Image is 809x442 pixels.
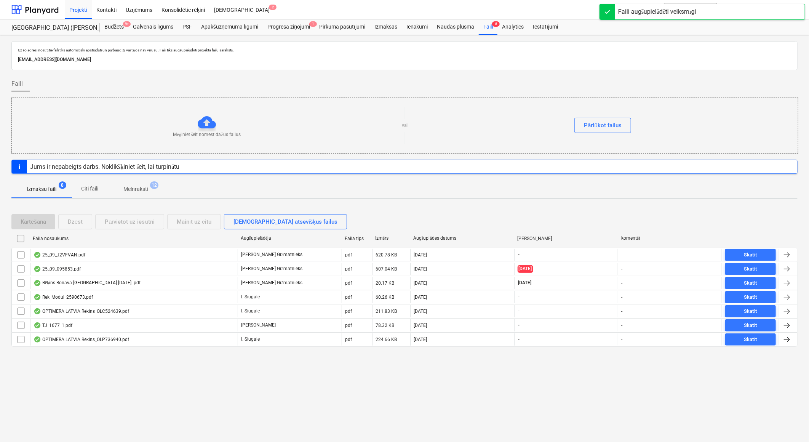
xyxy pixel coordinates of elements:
[128,19,178,35] a: Galvenais līgums
[621,295,622,300] div: -
[59,181,66,189] span: 8
[18,48,791,53] p: Uz šo adresi nosūtītie faili tiks automātiski apstrādāti un pārbaudīti, vai tajos nav vīrusu. Fai...
[197,19,263,35] a: Apakšuzņēmuma līgumi
[345,266,352,272] div: pdf
[241,336,260,343] p: I. Siugale
[34,294,93,300] div: Rek_Modul_2590673.pdf
[27,185,56,193] p: Izmaksu faili
[376,266,397,272] div: 607.04 KB
[34,252,41,258] div: OCR pabeigts
[345,295,352,300] div: pdf
[11,24,91,32] div: [GEOGRAPHIC_DATA] ([PERSON_NAME] - PRJ2002936 un PRJ2002937) 2601965
[241,294,260,300] p: I. Siugale
[414,337,427,342] div: [DATE]
[744,293,757,302] div: Skatīt
[34,280,41,286] div: OCR pabeigts
[479,19,497,35] div: Faili
[621,252,622,258] div: -
[413,235,511,241] div: Augšuplādes datums
[34,336,41,343] div: OCR pabeigts
[433,19,479,35] a: Naudas plūsma
[173,131,241,138] p: Mēģiniet šeit nomest dažus failus
[621,309,622,314] div: -
[518,322,521,328] span: -
[345,280,352,286] div: pdf
[241,280,302,286] p: [PERSON_NAME] Grāmatnieks
[34,280,141,286] div: Rēķins Bonava [GEOGRAPHIC_DATA] [DATE]..pdf
[376,309,397,314] div: 211.83 KB
[497,19,528,35] a: Analytics
[725,333,776,346] button: Skatīt
[621,266,622,272] div: -
[621,337,622,342] div: -
[725,249,776,261] button: Skatīt
[81,185,99,193] p: Citi faili
[315,19,370,35] a: Pirkuma pasūtījumi
[376,252,397,258] div: 620.78 KB
[224,214,347,229] button: [DEMOGRAPHIC_DATA] atsevišķus failus
[744,321,757,330] div: Skatīt
[414,295,427,300] div: [DATE]
[414,252,427,258] div: [DATE]
[744,335,757,344] div: Skatīt
[528,19,563,35] div: Iestatījumi
[241,235,339,241] div: Augšupielādēja
[100,19,128,35] a: Budžets9+
[518,294,521,300] span: -
[370,19,402,35] a: Izmaksas
[18,56,791,64] p: [EMAIL_ADDRESS][DOMAIN_NAME]
[34,322,41,328] div: OCR pabeigts
[402,19,433,35] a: Ienākumi
[34,266,41,272] div: OCR pabeigts
[518,251,521,258] span: -
[241,266,302,272] p: [PERSON_NAME] Grāmatnieks
[621,235,719,241] div: komentēt
[34,252,85,258] div: 25_09_J2VFVAN.pdf
[376,280,394,286] div: 20.17 KB
[123,185,148,193] p: Melnraksti
[345,337,352,342] div: pdf
[518,336,521,343] span: -
[34,322,72,328] div: TJ_1677_1.pdf
[33,236,235,241] div: Faila nosaukums
[492,21,500,27] span: 8
[725,263,776,275] button: Skatīt
[376,337,397,342] div: 224.66 KB
[11,98,798,154] div: Mēģiniet šeit nomest dažus failusvaiPārlūkot failus
[241,322,276,328] p: [PERSON_NAME]
[34,308,129,314] div: OPTIMERA LATVIA Rekins_OLC524639.pdf
[479,19,497,35] a: Faili8
[150,181,158,189] span: 12
[241,251,302,258] p: [PERSON_NAME] Grāmatnieks
[34,336,129,343] div: OPTIMERA LATVIA Rekins_OLP736940.pdf
[241,308,260,314] p: I. Siugale
[725,319,776,331] button: Skatīt
[309,21,317,27] span: 1
[621,323,622,328] div: -
[402,122,408,129] p: vai
[771,405,809,442] iframe: Chat Widget
[725,277,776,289] button: Skatīt
[263,19,315,35] a: Progresa ziņojumi1
[744,307,757,316] div: Skatīt
[744,251,757,259] div: Skatīt
[414,309,427,314] div: [DATE]
[375,235,407,241] div: Izmērs
[744,279,757,288] div: Skatīt
[269,5,277,10] span: 2
[34,266,81,272] div: 25_09_095853.pdf
[30,163,180,170] div: Jums ir nepabeigts darbs. Noklikšķiniet šeit, lai turpinātu
[376,323,394,328] div: 78.32 KB
[345,236,369,241] div: Faila tips
[518,308,521,314] span: -
[518,265,533,272] span: [DATE]
[123,21,131,27] span: 9+
[11,79,23,88] span: Faili
[233,217,337,227] div: [DEMOGRAPHIC_DATA] atsevišķus failus
[345,309,352,314] div: pdf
